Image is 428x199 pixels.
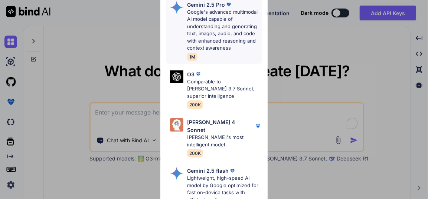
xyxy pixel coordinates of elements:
p: Gemini 2.5 flash [187,167,229,175]
p: [PERSON_NAME]'s most intelligent model [187,134,261,148]
img: premium [225,1,232,8]
span: 200K [187,100,203,109]
img: premium [254,122,262,130]
img: Pick Models [170,118,183,132]
span: 200K [187,149,203,157]
img: premium [229,167,236,175]
p: Comparable to [PERSON_NAME] 3.7 Sonnet, superior intelligence [187,78,261,100]
p: [PERSON_NAME] 4 Sonnet [187,118,254,134]
img: Pick Models [170,70,183,83]
span: 1M [187,53,197,61]
img: premium [195,70,202,78]
p: Google's advanced multimodal AI model capable of understanding and generating text, images, audio... [187,9,261,52]
img: Pick Models [170,1,183,14]
p: Gemini 2.5 Pro [187,1,225,9]
p: O3 [187,70,195,78]
img: Pick Models [170,167,183,180]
